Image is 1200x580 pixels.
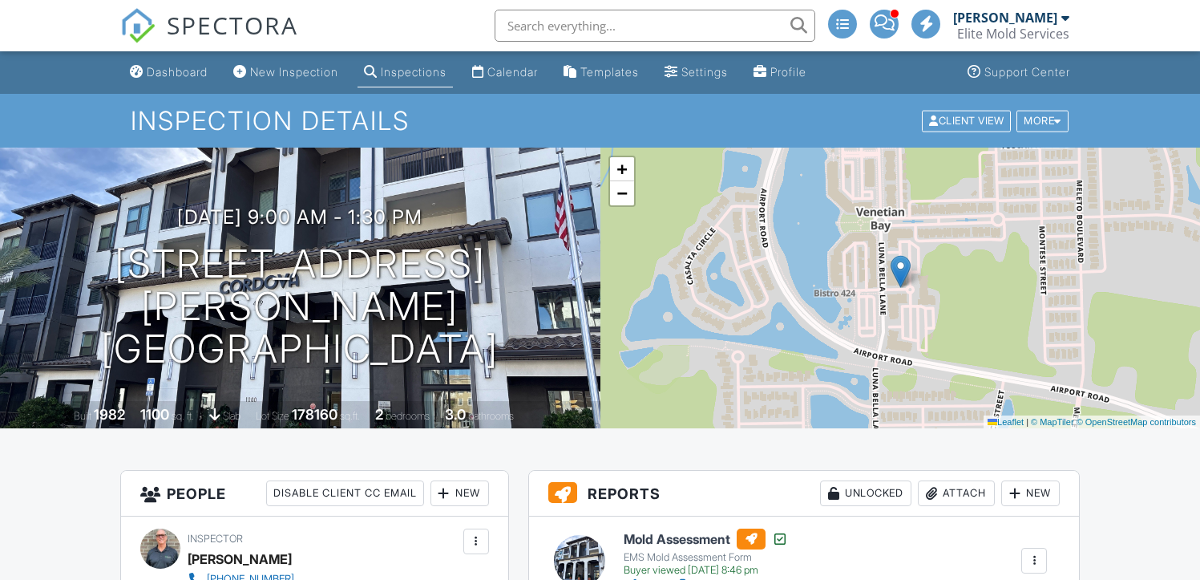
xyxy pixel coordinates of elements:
[381,65,446,79] div: Inspections
[256,410,289,422] span: Lot Size
[891,255,911,288] img: Marker
[386,410,430,422] span: bedrooms
[466,58,544,87] a: Calendar
[961,58,1077,87] a: Support Center
[188,533,243,545] span: Inspector
[681,65,728,79] div: Settings
[227,58,345,87] a: New Inspection
[529,471,1080,517] h3: Reports
[557,58,645,87] a: Templates
[1016,110,1069,132] div: More
[468,410,514,422] span: bathrooms
[445,406,466,423] div: 3.0
[1026,417,1028,427] span: |
[375,406,383,423] div: 2
[957,26,1069,42] div: Elite Mold Services
[580,65,639,79] div: Templates
[26,243,575,370] h1: [STREET_ADDRESS][PERSON_NAME] [GEOGRAPHIC_DATA]
[820,481,911,506] div: Unlocked
[920,114,1015,126] a: Client View
[624,529,788,577] a: Mold Assessment EMS Mold Assessment Form Buyer viewed [DATE] 8:46 pm
[1031,417,1074,427] a: © MapTiler
[172,410,194,422] span: sq. ft.
[120,8,156,43] img: The Best Home Inspection Software - Spectora
[624,551,788,564] div: EMS Mold Assessment Form
[624,564,788,577] div: Buyer viewed [DATE] 8:46 pm
[121,471,508,517] h3: People
[495,10,815,42] input: Search everything...
[922,110,1011,132] div: Client View
[1077,417,1196,427] a: © OpenStreetMap contributors
[610,181,634,205] a: Zoom out
[984,65,1070,79] div: Support Center
[616,159,627,179] span: +
[167,8,298,42] span: SPECTORA
[624,529,788,550] h6: Mold Assessment
[658,58,734,87] a: Settings
[430,481,489,506] div: New
[140,406,169,423] div: 1100
[74,410,91,422] span: Built
[120,22,298,55] a: SPECTORA
[94,406,125,423] div: 1982
[918,481,995,506] div: Attach
[147,65,208,79] div: Dashboard
[610,157,634,181] a: Zoom in
[1001,481,1060,506] div: New
[177,206,422,228] h3: [DATE] 9:00 am - 1:30 pm
[953,10,1057,26] div: [PERSON_NAME]
[770,65,806,79] div: Profile
[616,183,627,203] span: −
[123,58,214,87] a: Dashboard
[188,547,292,571] div: [PERSON_NAME]
[358,58,453,87] a: Inspections
[223,410,240,422] span: slab
[340,410,360,422] span: sq.ft.
[988,417,1024,427] a: Leaflet
[487,65,538,79] div: Calendar
[266,481,424,506] div: Disable Client CC Email
[292,406,337,423] div: 178160
[131,107,1070,135] h1: Inspection Details
[250,65,338,79] div: New Inspection
[747,58,813,87] a: Profile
